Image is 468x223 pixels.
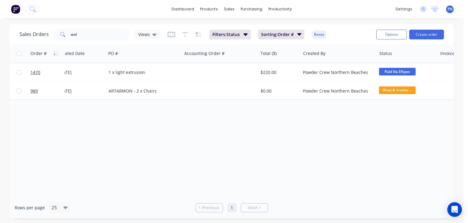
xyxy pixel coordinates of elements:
a: dashboard [168,5,197,14]
button: Create order [409,30,444,39]
div: PO # [108,50,118,57]
span: Views [138,31,150,38]
span: Wrap & Invoice ... [379,86,416,94]
img: Factory [11,5,20,14]
div: productivity [265,5,295,14]
div: purchasing [238,5,265,14]
div: ARTARMON - 2 x Chairs [108,88,176,94]
div: Created By [303,50,325,57]
div: [DATE] [58,88,104,94]
a: Next page [241,205,268,211]
span: Filters: Status [212,31,240,38]
div: sales [221,5,238,14]
div: Total ($) [261,50,277,57]
span: Paid Via Eftpos [379,68,416,75]
span: PN [448,6,452,12]
div: [DATE] [58,69,104,75]
a: Page 1 is your current page [227,203,236,212]
div: 1 x light extrusion [108,69,176,75]
div: Order # [30,50,47,57]
div: Status [379,50,392,57]
div: $220.00 [261,69,296,75]
span: 989 [30,88,38,94]
input: Search... [71,28,130,41]
span: Sorting: Order # [261,31,294,38]
div: Powder Crew Northern Beaches [303,69,370,75]
span: 1470 [30,69,40,75]
a: Previous page [196,205,223,211]
div: Powder Crew Northern Beaches [303,88,370,94]
span: Next [248,205,257,211]
div: settings [392,5,415,14]
a: 989 [30,82,67,100]
ul: Pagination [193,203,271,212]
div: Accounting Order # [184,50,225,57]
div: $0.00 [261,88,296,94]
span: Previous [202,205,219,211]
div: Created Date [58,50,85,57]
a: 1470 [30,63,67,82]
h1: Sales Orders [19,31,49,37]
button: Options [376,30,407,39]
div: Open Intercom Messenger [447,202,462,217]
button: Reset [312,30,327,39]
button: Sorting:Order # [258,30,305,39]
span: Rows per page [15,205,45,211]
div: products [197,5,221,14]
button: Filters:Status [209,30,251,39]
